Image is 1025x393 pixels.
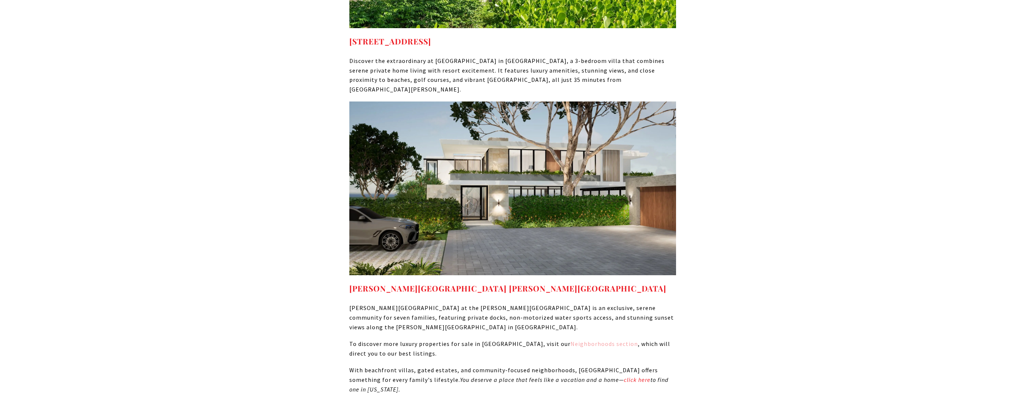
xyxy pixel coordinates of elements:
a: [STREET_ADDRESS] [349,36,431,46]
p: Discover the extraordinary at [GEOGRAPHIC_DATA] in [GEOGRAPHIC_DATA], a 3-bedroom villa that comb... [349,56,676,94]
em: You deserve a place that feels like a vacation and a home— to find one in [US_STATE]. [349,376,669,393]
p: [PERSON_NAME][GEOGRAPHIC_DATA] at the [PERSON_NAME][GEOGRAPHIC_DATA] is an exclusive, serene comm... [349,303,676,332]
img: A modern two-story house surrounded by greenery, featuring large windows and a driveway with a pa... [349,101,676,275]
a: Neighborhoods section - open in a new tab [570,340,638,347]
a: You deserve a place that feels like a vacation and a home— click here to find one in Puerto Rico ... [624,376,650,383]
p: To discover more luxury properties for sale in [GEOGRAPHIC_DATA], visit our , which will direct y... [349,339,676,358]
a: RITZ-CARLTON RESERVE LIVINGSTON ESTATES - open in a new tab [349,283,666,293]
strong: [PERSON_NAME][GEOGRAPHIC_DATA] [PERSON_NAME][GEOGRAPHIC_DATA] [349,283,666,293]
